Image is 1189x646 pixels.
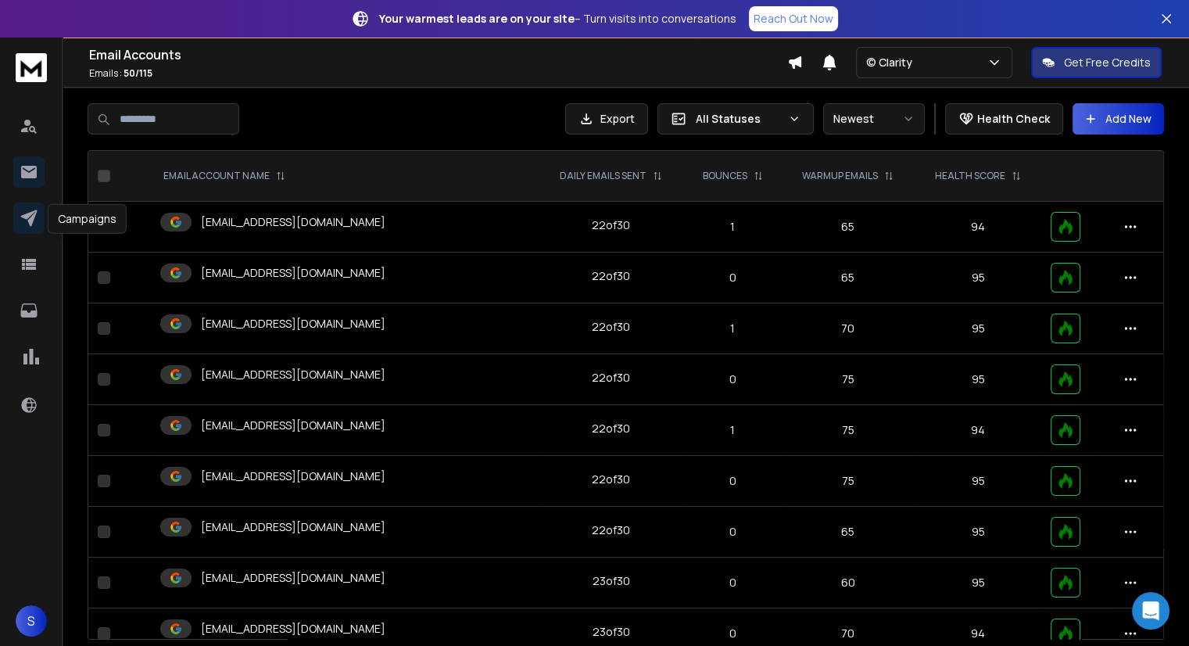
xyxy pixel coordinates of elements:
td: 75 [782,354,915,405]
p: DAILY EMAILS SENT [560,170,646,182]
p: WARMUP EMAILS [802,170,878,182]
div: Campaigns [48,204,127,234]
p: 0 [693,575,772,590]
div: 22 of 30 [592,217,630,233]
div: 23 of 30 [593,573,630,589]
h1: Email Accounts [89,45,787,64]
p: [EMAIL_ADDRESS][DOMAIN_NAME] [201,570,385,586]
button: S [16,605,47,637]
div: 22 of 30 [592,522,630,538]
p: [EMAIL_ADDRESS][DOMAIN_NAME] [201,316,385,332]
p: [EMAIL_ADDRESS][DOMAIN_NAME] [201,367,385,382]
p: 0 [693,524,772,540]
img: logo [16,53,47,82]
td: 95 [915,354,1041,405]
p: Emails : [89,67,787,80]
div: 22 of 30 [592,319,630,335]
strong: Your warmest leads are on your site [379,11,575,26]
td: 94 [915,405,1041,456]
td: 95 [915,456,1041,507]
span: 50 / 115 [124,66,152,80]
p: BOUNCES [703,170,747,182]
p: Get Free Credits [1064,55,1151,70]
td: 65 [782,507,915,558]
button: Health Check [945,103,1063,135]
td: 65 [782,253,915,303]
p: Reach Out Now [754,11,833,27]
button: Export [565,103,648,135]
p: Health Check [977,111,1050,127]
td: 65 [782,202,915,253]
button: Get Free Credits [1031,47,1162,78]
button: Add New [1073,103,1164,135]
button: Newest [823,103,925,135]
td: 95 [915,303,1041,354]
td: 95 [915,253,1041,303]
p: © Clarity [866,55,919,70]
td: 95 [915,558,1041,608]
p: 1 [693,422,772,438]
div: 22 of 30 [592,268,630,284]
td: 70 [782,303,915,354]
div: EMAIL ACCOUNT NAME [163,170,285,182]
div: 22 of 30 [592,370,630,386]
p: [EMAIL_ADDRESS][DOMAIN_NAME] [201,418,385,433]
div: 22 of 30 [592,421,630,436]
div: 22 of 30 [592,472,630,487]
p: All Statuses [696,111,782,127]
p: [EMAIL_ADDRESS][DOMAIN_NAME] [201,265,385,281]
p: [EMAIL_ADDRESS][DOMAIN_NAME] [201,214,385,230]
p: 0 [693,626,772,641]
p: 0 [693,371,772,387]
p: 0 [693,270,772,285]
div: Open Intercom Messenger [1132,592,1169,630]
td: 75 [782,456,915,507]
td: 75 [782,405,915,456]
div: 23 of 30 [593,624,630,640]
p: 1 [693,219,772,235]
p: [EMAIL_ADDRESS][DOMAIN_NAME] [201,621,385,637]
td: 94 [915,202,1041,253]
td: 60 [782,558,915,608]
td: 95 [915,507,1041,558]
p: – Turn visits into conversations [379,11,736,27]
p: [EMAIL_ADDRESS][DOMAIN_NAME] [201,468,385,484]
p: [EMAIL_ADDRESS][DOMAIN_NAME] [201,519,385,535]
p: 0 [693,473,772,489]
p: HEALTH SCORE [935,170,1005,182]
a: Reach Out Now [749,6,838,31]
p: 1 [693,321,772,336]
